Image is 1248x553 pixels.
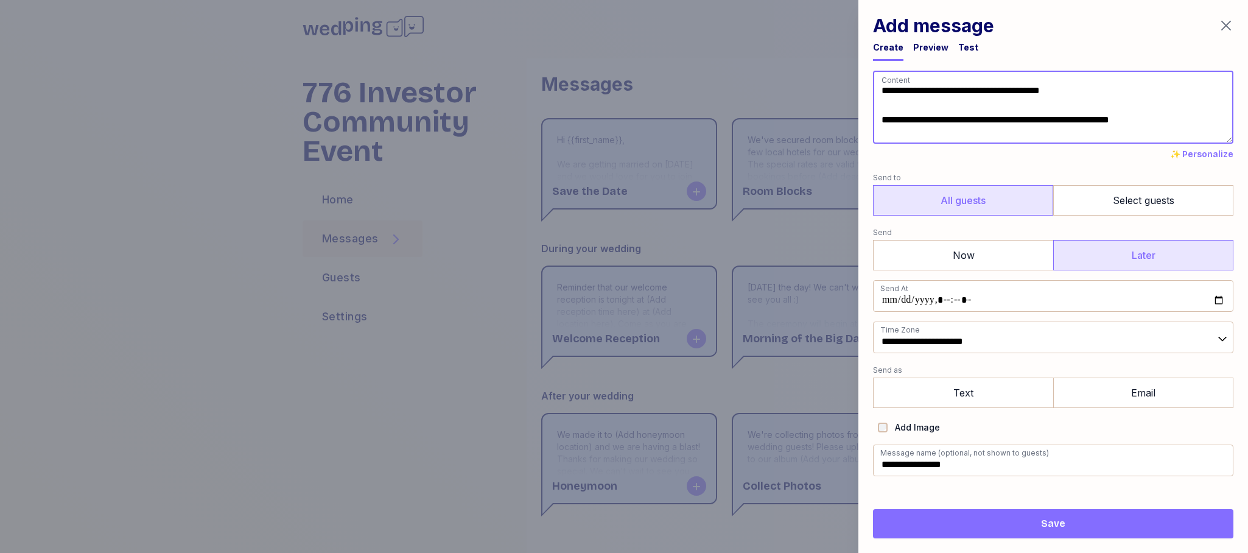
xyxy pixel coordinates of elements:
[873,41,903,54] div: Create
[1041,516,1065,531] span: Save
[873,445,1233,476] input: Message name (optional, not shown to guests)
[873,363,1233,378] label: Send as
[873,15,994,37] h1: Add message
[888,420,940,435] label: Add Image
[873,185,1053,216] label: All guests
[1053,185,1233,216] label: Select guests
[873,378,1053,408] label: Text
[1053,240,1233,270] label: Later
[1170,149,1233,161] button: ✨ Personalize
[873,225,1233,240] label: Send
[873,171,1233,185] label: Send to
[958,41,978,54] div: Test
[873,240,1053,270] label: Now
[1053,378,1233,408] label: Email
[873,509,1233,538] button: Save
[913,41,948,54] div: Preview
